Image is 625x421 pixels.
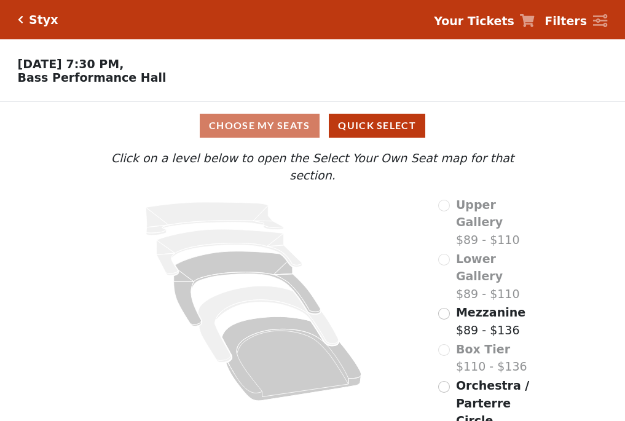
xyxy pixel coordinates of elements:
[18,15,23,24] a: Click here to go back to filters
[544,14,587,28] strong: Filters
[222,317,362,401] path: Orchestra / Parterre Circle - Seats Available: 46
[87,149,538,184] p: Click on a level below to open the Select Your Own Seat map for that section.
[456,252,503,283] span: Lower Gallery
[157,229,302,275] path: Lower Gallery - Seats Available: 0
[456,250,538,303] label: $89 - $110
[456,196,538,249] label: $89 - $110
[29,13,58,27] h5: Styx
[544,12,607,30] a: Filters
[456,340,527,376] label: $110 - $136
[329,114,425,138] button: Quick Select
[456,305,525,319] span: Mezzanine
[456,198,503,229] span: Upper Gallery
[434,12,535,30] a: Your Tickets
[456,304,525,339] label: $89 - $136
[146,202,284,235] path: Upper Gallery - Seats Available: 0
[434,14,514,28] strong: Your Tickets
[456,342,510,356] span: Box Tier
